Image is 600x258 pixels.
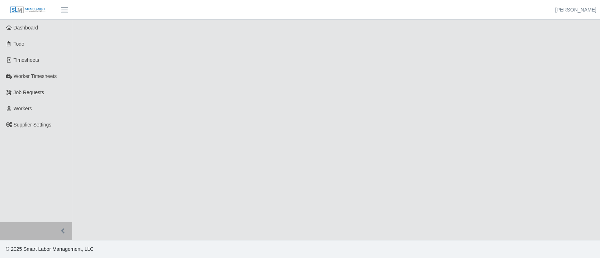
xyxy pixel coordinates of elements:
img: SLM Logo [10,6,46,14]
span: Dashboard [14,25,38,31]
span: Workers [14,106,32,111]
span: Timesheets [14,57,39,63]
span: Worker Timesheets [14,73,57,79]
span: Todo [14,41,24,47]
span: © 2025 Smart Labor Management, LLC [6,246,94,252]
span: Job Requests [14,89,44,95]
a: [PERSON_NAME] [555,6,596,14]
span: Supplier Settings [14,122,52,128]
